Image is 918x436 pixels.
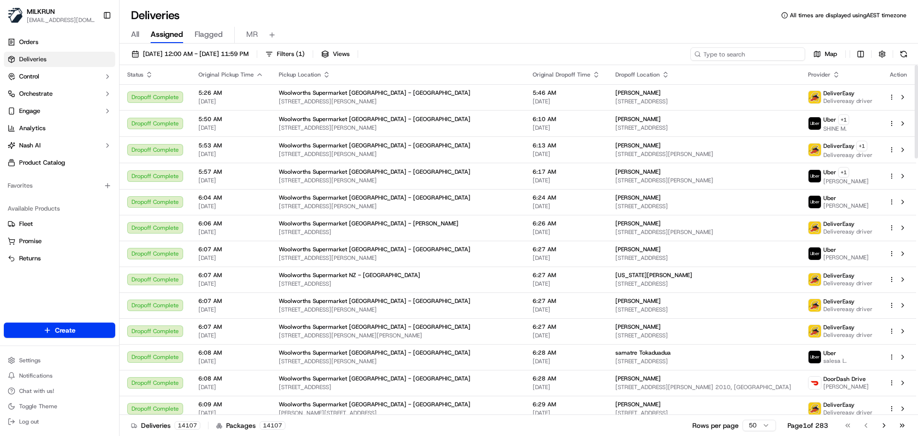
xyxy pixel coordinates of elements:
span: [STREET_ADDRESS] [279,280,517,288]
span: Orchestrate [19,89,53,98]
span: [STREET_ADDRESS] [615,409,793,417]
span: Woolworths Supermarket [GEOGRAPHIC_DATA] - [PERSON_NAME] [279,220,459,227]
span: 6:08 AM [198,375,263,382]
span: DeliverEasy [823,89,854,97]
span: [STREET_ADDRESS] [615,280,793,288]
div: Page 1 of 283 [787,421,828,430]
span: MR [246,29,258,40]
span: [PERSON_NAME][STREET_ADDRESS] [279,409,517,417]
span: [DATE] [533,280,600,288]
a: Fleet [8,220,111,228]
span: Product Catalog [19,158,65,167]
span: Notifications [19,372,53,380]
span: 6:07 AM [198,246,263,253]
span: [DATE] [198,177,263,184]
div: 14107 [175,421,200,430]
span: Uber [823,168,836,176]
span: Original Dropoff Time [533,71,590,78]
img: uber-new-logo.jpeg [809,196,821,208]
span: [STREET_ADDRESS] [615,254,793,262]
span: Returns [19,254,41,263]
span: [STREET_ADDRESS][PERSON_NAME] [279,124,517,132]
input: Type to search [690,47,805,61]
span: salesa L. [823,357,847,365]
span: [DATE] [533,150,600,158]
span: [DATE] [533,358,600,365]
span: [PERSON_NAME] [615,89,661,97]
span: Woolworths Supermarket [GEOGRAPHIC_DATA] - [GEOGRAPHIC_DATA] [279,194,470,201]
button: +1 [838,114,849,125]
span: [STREET_ADDRESS][PERSON_NAME] [279,254,517,262]
span: [DATE] [533,306,600,313]
button: Chat with us! [4,384,115,398]
span: [STREET_ADDRESS][PERSON_NAME] [279,98,517,105]
span: Orders [19,38,38,46]
button: Returns [4,251,115,266]
span: Flagged [195,29,223,40]
a: Returns [8,254,111,263]
span: 6:27 AM [533,297,600,305]
span: 6:17 AM [533,168,600,176]
span: [STREET_ADDRESS] [615,98,793,105]
span: Settings [19,357,41,364]
span: 6:04 AM [198,194,263,201]
span: [STREET_ADDRESS][PERSON_NAME] [279,358,517,365]
span: Analytics [19,124,45,133]
span: Delivereasy driver [823,305,873,313]
img: delivereasy_logo.png [809,273,821,286]
a: Product Catalog [4,155,115,170]
span: [DATE] [198,98,263,105]
span: [PERSON_NAME] [615,297,661,305]
button: Settings [4,354,115,367]
span: Woolworths Supermarket [GEOGRAPHIC_DATA] - [GEOGRAPHIC_DATA] [279,401,470,408]
span: Provider [808,71,831,78]
div: Available Products [4,201,115,216]
span: DoorDash Drive [823,375,866,383]
a: Orders [4,34,115,50]
span: 6:28 AM [533,375,600,382]
span: 6:07 AM [198,297,263,305]
span: 5:53 AM [198,142,263,149]
img: delivereasy_logo.png [809,402,821,415]
button: Refresh [897,47,910,61]
span: [STREET_ADDRESS] [279,228,517,236]
span: Map [825,50,837,58]
img: uber-new-logo.jpeg [809,170,821,182]
span: [DATE] [198,254,263,262]
button: Control [4,69,115,84]
span: [DATE] [533,228,600,236]
span: Nash AI [19,141,41,150]
span: Woolworths Supermarket [GEOGRAPHIC_DATA] - [GEOGRAPHIC_DATA] [279,115,470,123]
span: [STREET_ADDRESS][PERSON_NAME] [279,177,517,184]
span: Uber [823,116,836,123]
button: [DATE] 12:00 AM - [DATE] 11:59 PM [127,47,253,61]
span: 6:09 AM [198,401,263,408]
span: 6:27 AM [533,323,600,331]
span: Log out [19,418,39,425]
a: Deliveries [4,52,115,67]
span: ( 1 ) [296,50,305,58]
span: Promise [19,237,42,246]
span: 6:10 AM [533,115,600,123]
span: [PERSON_NAME] [823,178,869,185]
span: [PERSON_NAME] [615,220,661,227]
span: 5:50 AM [198,115,263,123]
span: [PERSON_NAME] [615,323,661,331]
span: DeliverEasy [823,220,854,228]
span: Dropoff Location [615,71,660,78]
span: [DATE] [198,306,263,313]
span: 6:27 AM [533,271,600,279]
span: Woolworths Supermarket [GEOGRAPHIC_DATA] - [GEOGRAPHIC_DATA] [279,297,470,305]
span: [DATE] [198,358,263,365]
button: Notifications [4,369,115,382]
img: delivereasy_logo.png [809,222,821,234]
span: [DATE] [533,177,600,184]
span: Delivereasy driver [823,409,873,416]
img: delivereasy_logo.png [809,325,821,337]
span: 6:07 AM [198,323,263,331]
span: 6:28 AM [533,349,600,357]
span: [DATE] [198,228,263,236]
span: DeliverEasy [823,142,854,150]
span: MILKRUN [27,7,55,16]
span: Woolworths Supermarket [GEOGRAPHIC_DATA] - [GEOGRAPHIC_DATA] [279,375,470,382]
